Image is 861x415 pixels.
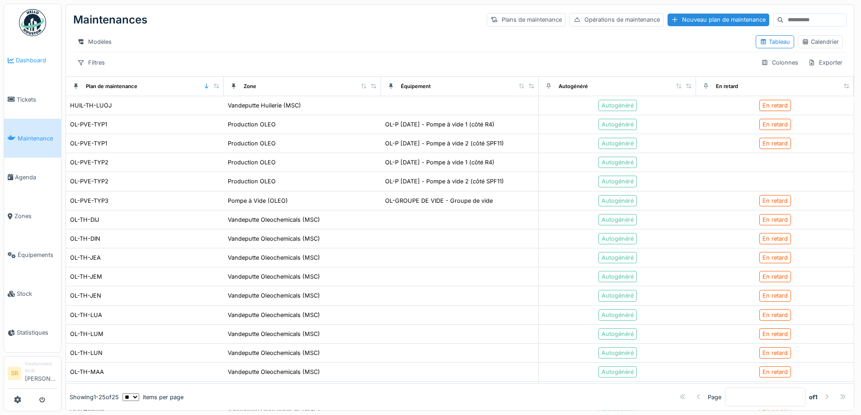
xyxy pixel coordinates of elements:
a: Statistiques [4,313,61,352]
div: Autogénéré [602,368,634,376]
div: Autogénéré [602,101,634,110]
span: Agenda [15,173,57,182]
div: Tableau [760,37,790,46]
div: Vandeputte Oleochemicals (MSC) [228,272,320,281]
div: Autogénéré [602,215,634,224]
div: Production OLEO [228,177,276,186]
div: OL-TH-LUA [70,311,102,319]
strong: of 1 [809,393,818,401]
div: Maintenances [73,8,147,32]
div: OL-TH-JEM [70,272,102,281]
div: En retard [762,349,788,357]
div: En retard [762,253,788,262]
div: Pompe à Vide (OLEO) [228,196,288,205]
div: OL-PVE-TYP2 [70,158,108,167]
span: Dashboard [16,56,57,65]
div: Autogénéré [602,120,634,129]
div: Vandeputte Oleochemicals (MSC) [228,291,320,300]
div: Plans de maintenance [487,13,566,26]
div: Vandeputte Oleochemicals (MSC) [228,215,320,224]
div: Production OLEO [228,139,276,148]
div: Exporter [804,56,847,69]
a: Tickets [4,80,61,119]
div: Modèles [73,35,116,48]
div: Vandeputte Oleochemicals (MSC) [228,253,320,262]
div: OL-TH-LUN [70,349,103,357]
div: Autogénéré [602,139,634,148]
a: Stock [4,275,61,313]
a: Équipements [4,236,61,275]
div: Zone [244,83,256,90]
div: OL-P [DATE] - Pompe à vide 1 (côté R4) [385,158,494,167]
div: OL-TH-LUM [70,330,104,338]
div: Autogénéré [602,253,634,262]
div: En retard [762,368,788,376]
div: OL-TH-DIN [70,234,100,243]
span: Tickets [17,95,57,104]
a: Agenda [4,158,61,196]
div: Autogénéré [602,330,634,338]
a: SR Gestionnaire local[PERSON_NAME] [8,360,57,389]
span: Équipements [18,251,57,259]
li: [PERSON_NAME] [25,360,57,387]
div: En retard [762,215,788,224]
div: Autogénéré [602,291,634,300]
div: Vandeputte Oleochemicals (MSC) [228,368,320,376]
div: Colonnes [757,56,802,69]
div: Production OLEO [228,120,276,129]
span: Maintenance [18,134,57,143]
img: Badge_color-CXgf-gQk.svg [19,9,46,36]
div: Équipement [401,83,431,90]
div: En retard [762,311,788,319]
div: Autogénéré [602,349,634,357]
div: Vandeputte Oleochemicals (MSC) [228,234,320,243]
div: OL-PVE-TYP2 [70,177,108,186]
div: Autogénéré [602,311,634,319]
div: Autogénéré [602,177,634,186]
div: Filtres [73,56,109,69]
div: En retard [716,83,738,90]
div: Autogénéré [602,158,634,167]
div: En retard [762,234,788,243]
span: Stock [17,289,57,298]
span: Statistiques [17,328,57,337]
div: Page [708,393,721,401]
div: Autogénéré [602,234,634,243]
div: Vandeputte Oleochemicals (MSC) [228,349,320,357]
a: Zones [4,197,61,236]
div: En retard [762,291,788,300]
a: Maintenance [4,119,61,158]
div: Vandeputte Oleochemicals (MSC) [228,330,320,338]
div: En retard [762,120,788,129]
div: Opérations de maintenance [569,13,664,26]
a: Dashboard [4,41,61,80]
div: Autogénéré [559,83,588,90]
li: SR [8,367,21,380]
div: Showing 1 - 25 of 25 [70,393,119,401]
div: En retard [762,101,788,110]
div: Gestionnaire local [25,360,57,374]
div: Vandeputte Oleochemicals (MSC) [228,311,320,319]
div: OL-P [DATE] - Pompe à vide 2 (côté SPF11) [385,139,504,148]
div: OL-PVE-TYP1 [70,120,107,129]
div: En retard [762,196,788,205]
div: Vandeputte Huilerie (MSC) [228,101,301,110]
div: OL-P [DATE] - Pompe à vide 2 (côté SPF11) [385,177,504,186]
div: OL-TH-MAA [70,368,104,376]
span: Zones [14,212,57,220]
div: Nouveau plan de maintenance [668,14,769,26]
div: OL-TH-JEN [70,291,101,300]
div: OL-PVE-TYP1 [70,139,107,148]
div: Calendrier [802,37,839,46]
div: OL-TH-JEA [70,253,101,262]
div: OL-TH-DIJ [70,215,99,224]
div: En retard [762,330,788,338]
div: Production OLEO [228,158,276,167]
div: Autogénéré [602,272,634,281]
div: items per page [122,393,183,401]
div: HUIL-TH-LUOJ [70,101,112,110]
div: En retard [762,139,788,148]
div: Autogénéré [602,196,634,205]
div: Plan de maintenance [86,83,137,90]
div: OL-P [DATE] - Pompe à vide 1 (côté R4) [385,120,494,129]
